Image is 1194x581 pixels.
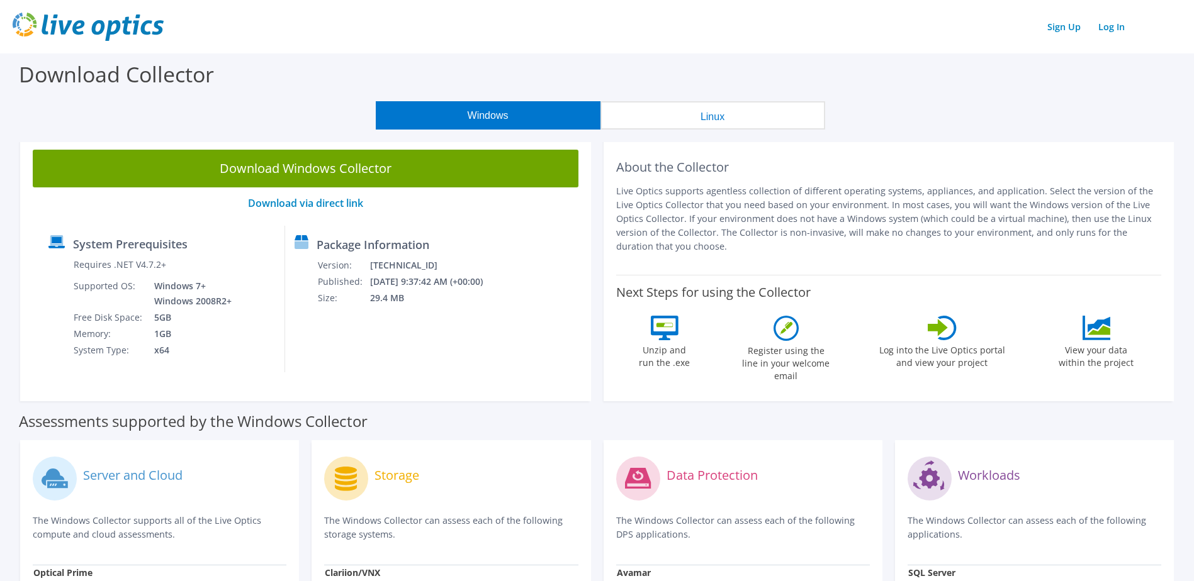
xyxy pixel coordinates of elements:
p: Live Optics supports agentless collection of different operating systems, appliances, and applica... [616,184,1162,253]
td: [TECHNICAL_ID] [369,257,500,274]
label: Assessments supported by the Windows Collector [19,415,368,428]
strong: Avamar [617,567,651,578]
td: System Type: [73,342,145,358]
p: The Windows Collector supports all of the Live Optics compute and cloud assessments. [33,514,286,541]
td: 29.4 MB [369,290,500,306]
td: Published: [317,274,369,290]
a: Download Windows Collector [33,150,578,187]
td: Free Disk Space: [73,309,145,326]
td: Memory: [73,326,145,342]
td: Windows 7+ Windows 2008R2+ [145,278,234,309]
td: Version: [317,257,369,274]
label: Register using the line in your welcome email [739,341,833,382]
button: Linux [600,101,825,130]
label: Unzip and run the .exe [636,340,694,369]
strong: Clariion/VNX [325,567,380,578]
label: Storage [375,469,419,482]
label: Server and Cloud [83,469,183,482]
td: 1GB [145,326,234,342]
label: Log into the Live Optics portal and view your project [879,340,1006,369]
button: Windows [376,101,600,130]
td: Size: [317,290,369,306]
label: Requires .NET V4.7.2+ [74,258,166,271]
td: Supported OS: [73,278,145,309]
td: [DATE] 9:37:42 AM (+00:00) [369,274,500,290]
label: Download Collector [19,60,214,89]
label: View your data within the project [1051,340,1142,369]
label: Data Protection [667,469,758,482]
strong: Optical Prime [33,567,93,578]
a: Download via direct link [248,196,363,210]
p: The Windows Collector can assess each of the following applications. [908,514,1161,541]
img: live_optics_svg.svg [13,13,164,41]
label: Workloads [958,469,1020,482]
p: The Windows Collector can assess each of the following storage systems. [324,514,578,541]
label: Package Information [317,238,429,251]
a: Log In [1092,18,1131,36]
p: The Windows Collector can assess each of the following DPS applications. [616,514,870,541]
label: Next Steps for using the Collector [616,285,811,300]
td: x64 [145,342,234,358]
strong: SQL Server [908,567,955,578]
td: 5GB [145,309,234,326]
a: Sign Up [1041,18,1087,36]
h2: About the Collector [616,160,1162,175]
label: System Prerequisites [73,238,188,250]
